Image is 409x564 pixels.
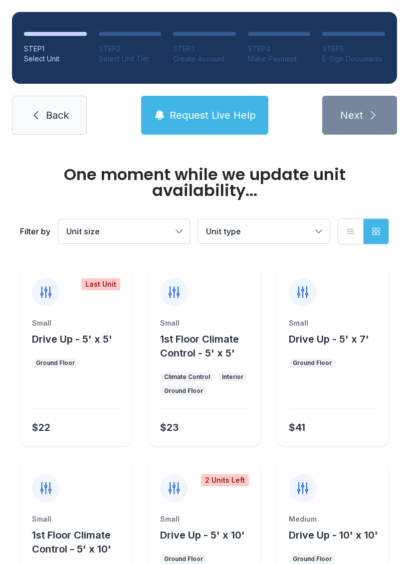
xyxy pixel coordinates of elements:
[160,528,245,542] button: Drive Up - 5' x 10'
[164,373,210,381] div: Climate Control
[32,514,120,524] div: Small
[99,44,162,54] div: STEP 2
[32,332,112,346] button: Drive Up - 5' x 5'
[81,278,120,290] div: Last Unit
[289,514,377,524] div: Medium
[293,359,332,367] div: Ground Floor
[170,108,256,122] span: Request Live Help
[160,529,245,541] span: Drive Up - 5' x 10'
[222,373,243,381] div: Interior
[32,318,120,328] div: Small
[173,54,236,64] div: Create Account
[289,332,369,346] button: Drive Up - 5' x 7'
[173,44,236,54] div: STEP 3
[160,332,256,360] button: 1st Floor Climate Control - 5' x 5'
[248,54,311,64] div: Make Payment
[164,387,203,395] div: Ground Floor
[248,44,311,54] div: STEP 4
[289,318,377,328] div: Small
[24,44,87,54] div: STEP 1
[99,54,162,64] div: Select Unit Tier
[24,54,87,64] div: Select Unit
[198,219,330,243] button: Unit type
[289,333,369,345] span: Drive Up - 5' x 7'
[36,359,75,367] div: Ground Floor
[160,420,179,434] div: $23
[201,474,249,486] div: 2 Units Left
[164,555,203,563] div: Ground Floor
[322,44,385,54] div: STEP 5
[289,529,378,541] span: Drive Up - 10' x 10'
[160,318,248,328] div: Small
[160,333,239,359] span: 1st Floor Climate Control - 5' x 5'
[20,167,389,198] div: One moment while we update unit availability...
[160,514,248,524] div: Small
[289,528,378,542] button: Drive Up - 10' x 10'
[32,529,111,555] span: 1st Floor Climate Control - 5' x 10'
[32,528,128,556] button: 1st Floor Climate Control - 5' x 10'
[289,420,305,434] div: $41
[32,420,50,434] div: $22
[293,555,332,563] div: Ground Floor
[58,219,190,243] button: Unit size
[66,226,100,236] span: Unit size
[20,225,50,237] div: Filter by
[46,108,69,122] span: Back
[322,54,385,64] div: E-Sign Documents
[340,108,363,122] span: Next
[206,226,241,236] span: Unit type
[32,333,112,345] span: Drive Up - 5' x 5'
